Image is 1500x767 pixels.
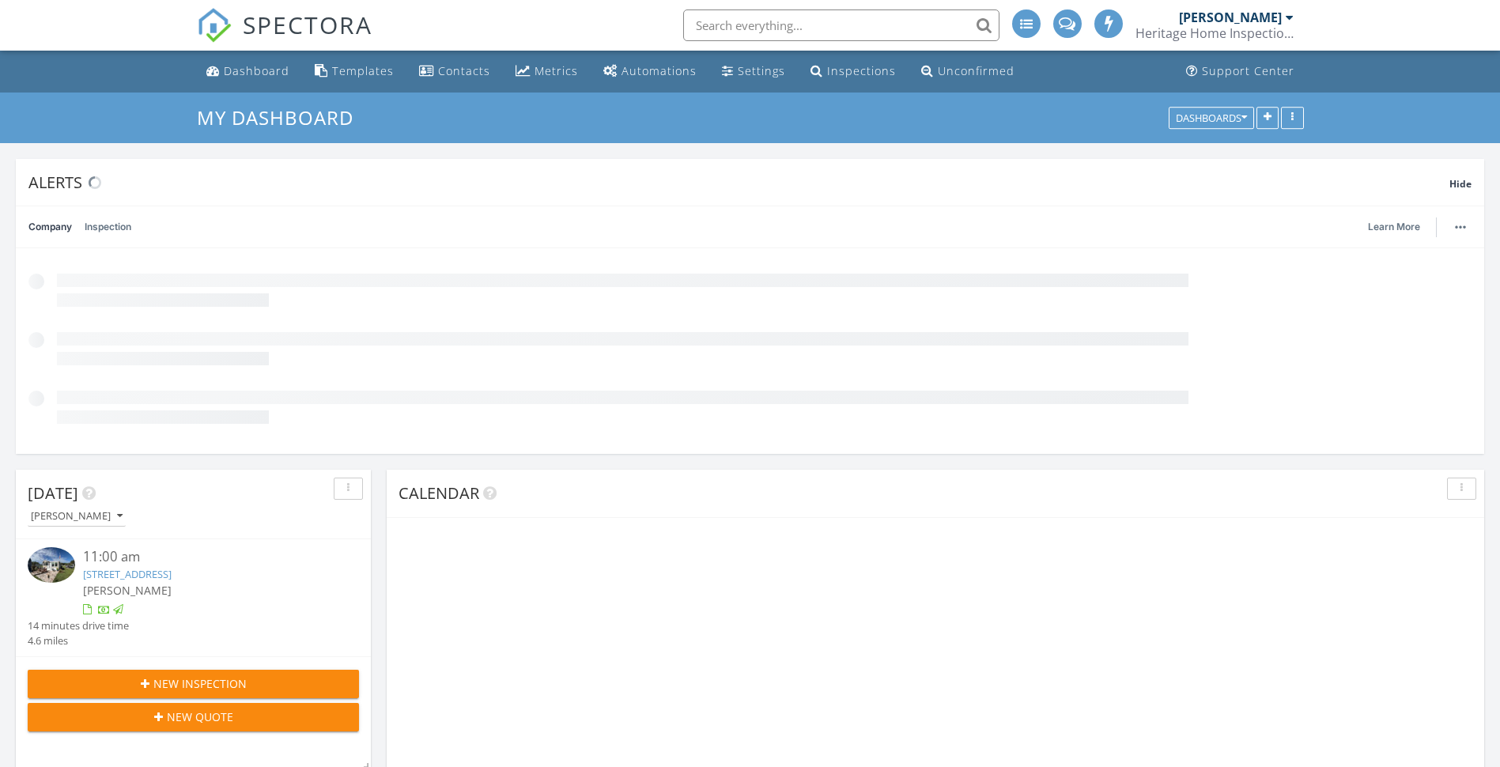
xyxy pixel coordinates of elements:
button: Dashboards [1169,107,1254,129]
a: Inspection [85,206,131,247]
a: Support Center [1180,57,1301,86]
div: 14 minutes drive time [28,618,129,633]
button: New Inspection [28,670,359,698]
span: [DATE] [28,482,78,504]
a: Metrics [509,57,584,86]
img: 9539005%2Fcover_photos%2FY652y52kypY2TJzWFzjH%2Fsmall.jpg [28,547,75,583]
span: New Inspection [153,675,247,692]
a: [STREET_ADDRESS] [83,567,172,581]
a: Unconfirmed [915,57,1021,86]
div: Heritage Home Inspections, LLC [1135,25,1294,41]
img: The Best Home Inspection Software - Spectora [197,8,232,43]
span: New Quote [167,708,233,725]
div: Support Center [1202,63,1294,78]
a: Inspections [804,57,902,86]
span: Hide [1449,177,1472,191]
a: Company [28,206,72,247]
div: Alerts [28,172,1449,193]
button: [PERSON_NAME] [28,506,126,527]
div: Unconfirmed [938,63,1014,78]
div: Settings [738,63,785,78]
img: ellipsis-632cfdd7c38ec3a7d453.svg [1455,225,1466,229]
div: Contacts [438,63,490,78]
input: Search everything... [683,9,999,41]
a: Settings [716,57,792,86]
div: [PERSON_NAME] [1179,9,1282,25]
div: [PERSON_NAME] [31,511,123,522]
div: Automations [622,63,697,78]
div: Dashboard [224,63,289,78]
div: 11:00 am [83,547,331,567]
div: Inspections [827,63,896,78]
a: 11:00 am [STREET_ADDRESS] [PERSON_NAME] 14 minutes drive time 4.6 miles [28,547,359,648]
a: Learn More [1368,219,1430,235]
div: 4.6 miles [28,633,129,648]
span: SPECTORA [243,8,372,41]
span: [PERSON_NAME] [83,583,172,598]
a: Automations (Basic) [597,57,703,86]
div: Metrics [535,63,578,78]
span: Calendar [399,482,479,504]
div: Dashboards [1176,112,1247,123]
div: Templates [332,63,394,78]
a: SPECTORA [197,21,372,55]
button: New Quote [28,703,359,731]
a: Templates [308,57,400,86]
a: My Dashboard [197,104,367,130]
a: Contacts [413,57,497,86]
a: Dashboard [200,57,296,86]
